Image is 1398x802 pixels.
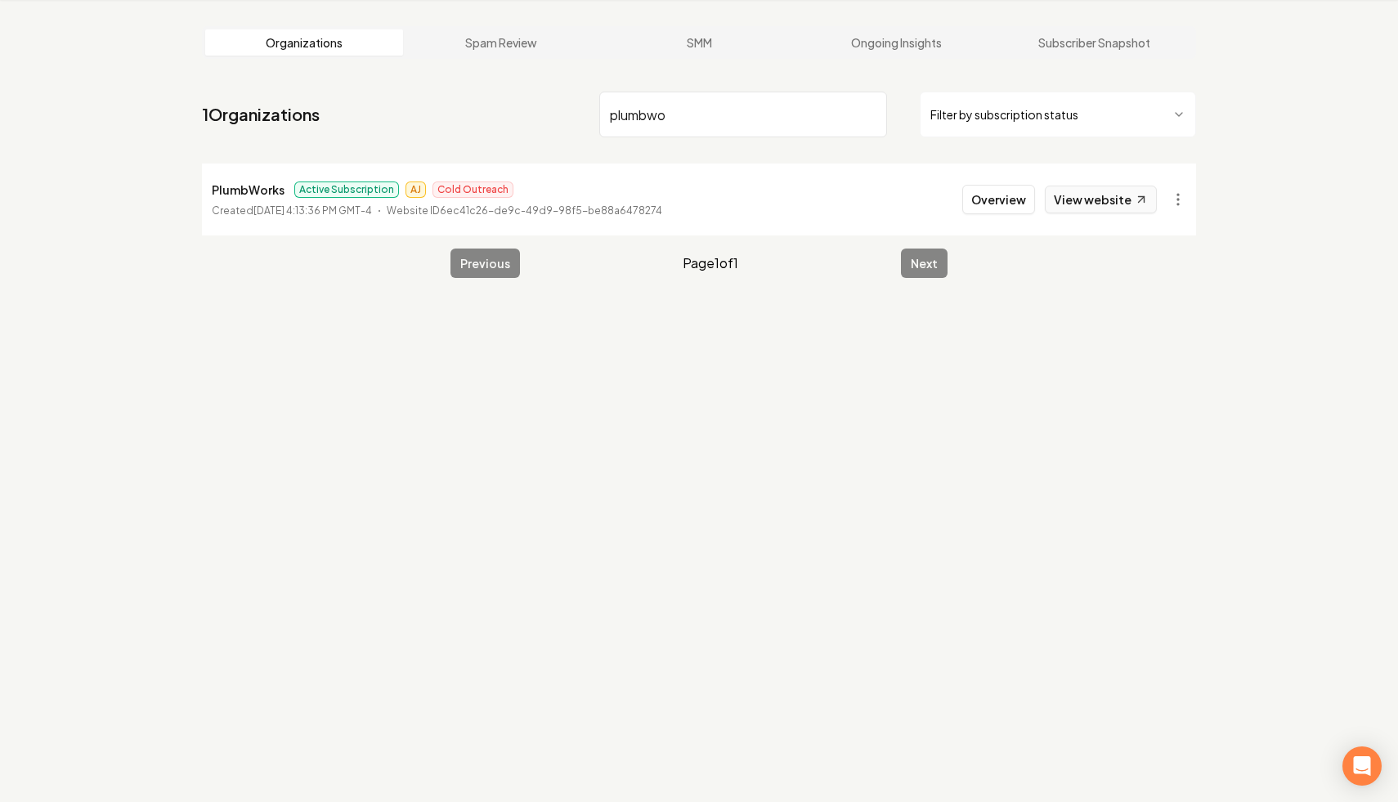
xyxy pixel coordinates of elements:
[212,203,372,219] p: Created
[683,253,738,273] span: Page 1 of 1
[599,92,887,137] input: Search by name or ID
[1342,746,1382,786] div: Open Intercom Messenger
[962,185,1035,214] button: Overview
[294,181,399,198] span: Active Subscription
[798,29,996,56] a: Ongoing Insights
[253,204,372,217] time: [DATE] 4:13:36 PM GMT-4
[995,29,1193,56] a: Subscriber Snapshot
[205,29,403,56] a: Organizations
[387,203,662,219] p: Website ID 6ec41c26-de9c-49d9-98f5-be88a6478274
[212,180,285,199] p: PlumbWorks
[1045,186,1157,213] a: View website
[406,181,426,198] span: AJ
[600,29,798,56] a: SMM
[432,181,513,198] span: Cold Outreach
[403,29,601,56] a: Spam Review
[202,103,320,126] a: 1Organizations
